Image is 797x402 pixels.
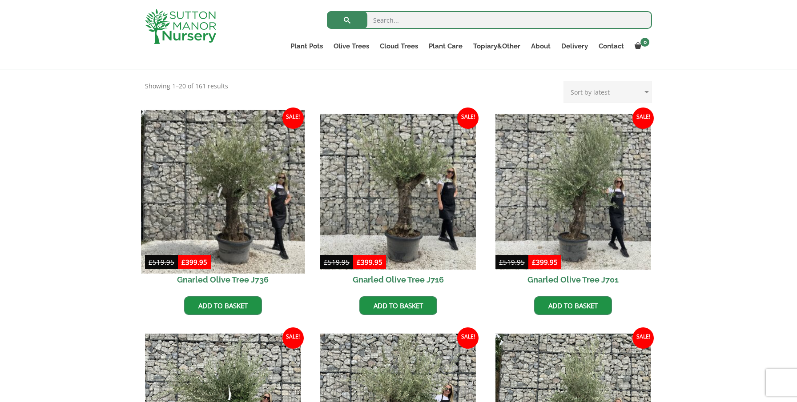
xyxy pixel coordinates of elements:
p: Showing 1–20 of 161 results [145,81,228,92]
span: 0 [640,38,649,47]
a: Plant Pots [285,40,328,52]
a: Contact [593,40,629,52]
a: Add to basket: “Gnarled Olive Tree J701” [534,296,612,315]
span: £ [149,258,153,267]
a: Topiary&Other [468,40,526,52]
a: Sale! Gnarled Olive Tree J736 [145,114,301,290]
bdi: 399.95 [357,258,382,267]
span: £ [324,258,328,267]
a: Sale! Gnarled Olive Tree J716 [320,114,476,290]
h2: Gnarled Olive Tree J716 [320,270,476,290]
img: logo [145,9,216,44]
h2: Gnarled Olive Tree J701 [495,270,652,290]
img: Gnarled Olive Tree J701 [495,114,652,270]
a: Add to basket: “Gnarled Olive Tree J716” [359,296,437,315]
h2: Gnarled Olive Tree J736 [145,270,301,290]
a: Olive Trees [328,40,374,52]
span: Sale! [632,327,654,349]
a: About [526,40,556,52]
bdi: 399.95 [532,258,558,267]
a: Delivery [556,40,593,52]
a: Plant Care [423,40,468,52]
span: Sale! [457,327,479,349]
span: £ [532,258,536,267]
a: Add to basket: “Gnarled Olive Tree J736” [184,296,262,315]
span: £ [357,258,361,267]
span: Sale! [457,107,479,129]
bdi: 519.95 [149,258,174,267]
bdi: 519.95 [499,258,525,267]
a: Cloud Trees [374,40,423,52]
bdi: 519.95 [324,258,350,267]
span: Sale! [632,107,654,129]
span: Sale! [282,327,304,349]
img: Gnarled Olive Tree J736 [141,110,305,273]
span: £ [499,258,503,267]
bdi: 399.95 [181,258,207,267]
a: Sale! Gnarled Olive Tree J701 [495,114,652,290]
span: Sale! [282,107,304,129]
select: Shop order [564,81,652,103]
img: Gnarled Olive Tree J716 [320,114,476,270]
a: 0 [629,40,652,52]
input: Search... [327,11,652,29]
span: £ [181,258,185,267]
